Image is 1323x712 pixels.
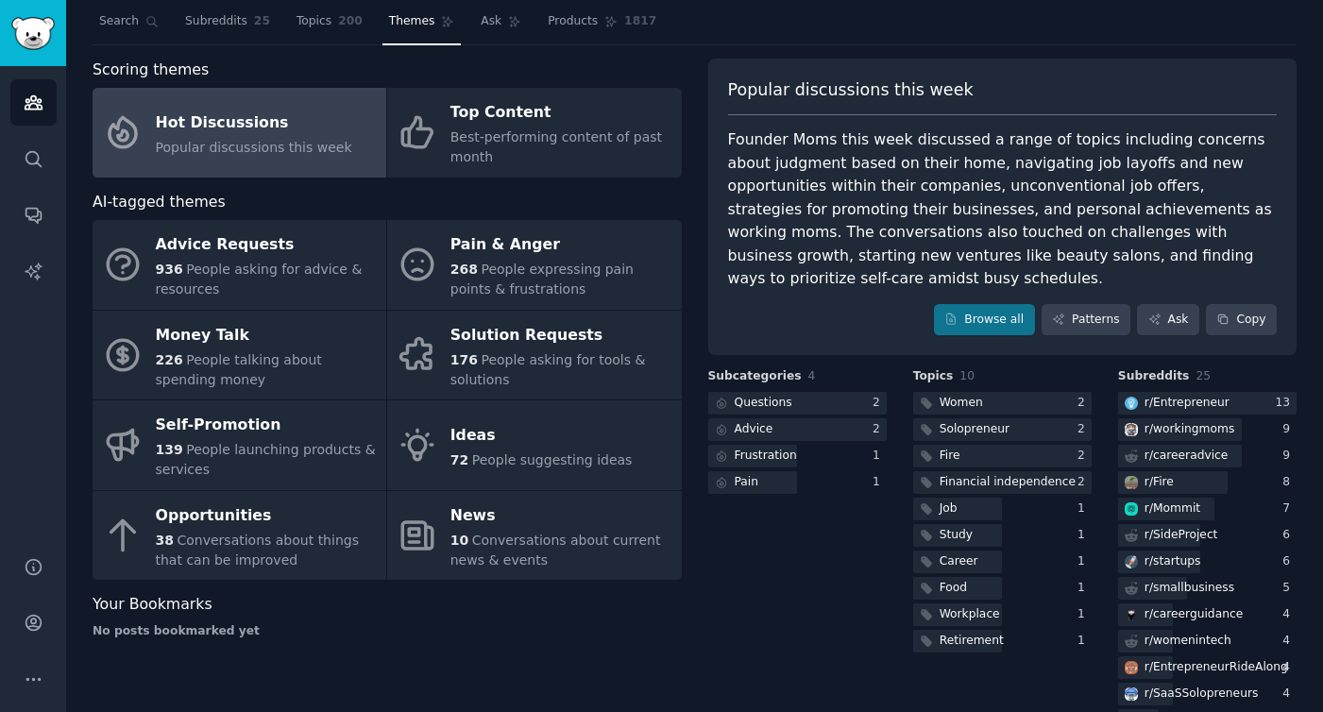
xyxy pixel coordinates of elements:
[156,352,322,387] span: People talking about spending money
[959,369,975,382] span: 10
[1118,418,1297,442] a: workingmomsr/workingmoms9
[450,262,478,277] span: 268
[93,59,209,82] span: Scoring themes
[708,368,802,385] span: Subcategories
[913,577,1092,601] a: Food1
[156,230,377,261] div: Advice Requests
[387,491,681,581] a: News10Conversations about current news & events
[1118,445,1297,468] a: r/careeradvice9
[940,633,1004,650] div: Retirement
[1137,304,1199,336] a: Ask
[624,13,656,30] span: 1817
[338,13,363,30] span: 200
[1145,659,1288,676] div: r/ EntrepreneurRideAlong
[940,580,967,597] div: Food
[1077,580,1092,597] div: 1
[1145,500,1200,517] div: r/ Mommit
[1118,392,1297,415] a: Entrepreneurr/Entrepreneur13
[254,13,270,30] span: 25
[1145,474,1174,491] div: r/ Fire
[913,603,1092,627] a: Workplace1
[940,448,960,465] div: Fire
[913,551,1092,574] a: Career1
[1196,369,1211,382] span: 25
[156,533,174,548] span: 38
[708,392,887,415] a: Questions2
[93,7,165,45] a: Search
[1282,659,1297,676] div: 4
[156,442,183,457] span: 139
[450,98,671,128] div: Top Content
[1282,474,1297,491] div: 8
[1282,686,1297,703] div: 4
[1282,606,1297,623] div: 4
[156,533,359,568] span: Conversations about things that can be improved
[913,471,1092,495] a: Financial independence2
[1145,448,1229,465] div: r/ careeradvice
[1077,500,1092,517] div: 1
[1125,423,1138,436] img: workingmoms
[156,108,352,138] div: Hot Discussions
[156,140,352,155] span: Popular discussions this week
[1077,633,1092,650] div: 1
[1145,580,1234,597] div: r/ smallbusiness
[387,88,681,178] a: Top ContentBest-performing content of past month
[1077,448,1092,465] div: 2
[156,352,183,367] span: 226
[913,445,1092,468] a: Fire2
[11,17,55,50] img: GummySearch logo
[93,311,386,400] a: Money Talk226People talking about spending money
[1118,683,1297,706] a: SaaSSolopreneursr/SaaSSolopreneurs4
[940,421,1009,438] div: Solopreneur
[472,452,633,467] span: People suggesting ideas
[93,491,386,581] a: Opportunities38Conversations about things that can be improved
[1145,421,1235,438] div: r/ workingmoms
[1125,476,1138,489] img: Fire
[940,527,973,544] div: Study
[1282,553,1297,570] div: 6
[1282,500,1297,517] div: 7
[93,593,212,617] span: Your Bookmarks
[1077,553,1092,570] div: 1
[1125,661,1138,674] img: EntrepreneurRideAlong
[548,13,598,30] span: Products
[1042,304,1130,336] a: Patterns
[1275,395,1297,412] div: 13
[1145,527,1218,544] div: r/ SideProject
[913,368,954,385] span: Topics
[1206,304,1277,336] button: Copy
[93,88,386,178] a: Hot DiscussionsPopular discussions this week
[728,78,974,102] span: Popular discussions this week
[940,606,1000,623] div: Workplace
[290,7,369,45] a: Topics200
[481,13,501,30] span: Ask
[1125,502,1138,516] img: Mommit
[708,445,887,468] a: Frustration1
[93,623,682,640] div: No posts bookmarked yet
[185,13,247,30] span: Subreddits
[1145,553,1201,570] div: r/ startups
[873,395,887,412] div: 2
[450,533,661,568] span: Conversations about current news & events
[450,533,468,548] span: 10
[156,500,377,531] div: Opportunities
[387,400,681,490] a: Ideas72People suggesting ideas
[1282,421,1297,438] div: 9
[1118,524,1297,548] a: r/SideProject6
[1118,551,1297,574] a: startupsr/startups6
[450,320,671,350] div: Solution Requests
[1118,368,1190,385] span: Subreddits
[99,13,139,30] span: Search
[1118,471,1297,495] a: Firer/Fire8
[940,500,958,517] div: Job
[1145,606,1243,623] div: r/ careerguidance
[450,262,634,297] span: People expressing pain points & frustrations
[808,369,816,382] span: 4
[93,400,386,490] a: Self-Promotion139People launching products & services
[913,630,1092,653] a: Retirement1
[940,474,1076,491] div: Financial independence
[1282,527,1297,544] div: 6
[450,500,671,531] div: News
[156,262,363,297] span: People asking for advice & resources
[1077,395,1092,412] div: 2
